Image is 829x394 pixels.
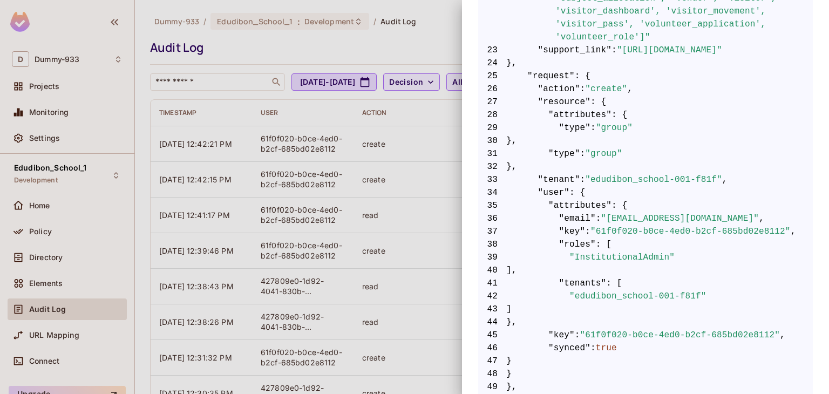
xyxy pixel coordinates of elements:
span: "group" [596,121,633,134]
span: 23 [478,44,506,57]
span: 44 [478,316,506,329]
span: "user" [538,186,570,199]
span: : [611,44,617,57]
span: , [780,329,785,342]
span: "[URL][DOMAIN_NAME]" [617,44,722,57]
span: 26 [478,83,506,96]
span: "request" [527,70,575,83]
span: 47 [478,355,506,368]
span: 37 [478,225,506,238]
span: 38 [478,238,506,251]
span: 39 [478,251,506,264]
span: "tenants" [559,277,607,290]
span: } [478,355,813,368]
span: }, [478,160,813,173]
span: "type" [559,121,591,134]
span: }, [478,381,813,393]
span: "group" [585,147,622,160]
span: "InstitutionalAdmin" [569,251,675,264]
span: 24 [478,57,506,70]
span: : [580,83,586,96]
span: 43 [478,303,506,316]
span: }, [478,316,813,329]
span: "key" [559,225,586,238]
span: "61f0f020-b0ce-4ed0-b2cf-685bd02e8112" [590,225,791,238]
span: "type" [548,147,580,160]
span: "key" [548,329,575,342]
span: ], [478,264,813,277]
span: : [590,342,596,355]
span: 36 [478,212,506,225]
span: "tenant" [538,173,580,186]
span: "61f0f020-b0ce-4ed0-b2cf-685bd02e8112" [580,329,780,342]
span: "email" [559,212,596,225]
span: 33 [478,173,506,186]
span: 35 [478,199,506,212]
span: 31 [478,147,506,160]
span: "resource" [538,96,591,108]
span: "edudibon_school-001-f81f" [569,290,706,303]
span: ] [478,303,813,316]
span: 48 [478,368,506,381]
span: : [575,329,580,342]
span: "[EMAIL_ADDRESS][DOMAIN_NAME]" [601,212,759,225]
span: , [627,83,633,96]
span: true [596,342,617,355]
span: : [585,225,590,238]
span: : [ [596,238,611,251]
span: : [596,212,601,225]
span: "roles" [559,238,596,251]
span: : [ [606,277,622,290]
span: "action" [538,83,580,96]
span: "edudibon_school-001-f81f" [585,173,722,186]
span: : { [611,199,627,212]
span: 49 [478,381,506,393]
span: 25 [478,70,506,83]
span: 34 [478,186,506,199]
span: 29 [478,121,506,134]
span: }, [478,57,813,70]
span: 42 [478,290,506,303]
span: , [759,212,764,225]
span: , [791,225,796,238]
span: 40 [478,264,506,277]
span: 46 [478,342,506,355]
span: } [478,368,813,381]
span: "synced" [548,342,590,355]
span: 45 [478,329,506,342]
span: : [590,121,596,134]
span: "support_link" [538,44,612,57]
span: "create" [585,83,627,96]
span: : [580,147,586,160]
span: }, [478,134,813,147]
span: "attributes" [548,199,611,212]
span: 32 [478,160,506,173]
span: : { [590,96,606,108]
span: 41 [478,277,506,290]
span: : { [575,70,590,83]
span: 27 [478,96,506,108]
span: 28 [478,108,506,121]
span: "attributes" [548,108,611,121]
span: , [722,173,728,186]
span: 30 [478,134,506,147]
span: : [580,173,586,186]
span: : { [611,108,627,121]
span: : { [569,186,585,199]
